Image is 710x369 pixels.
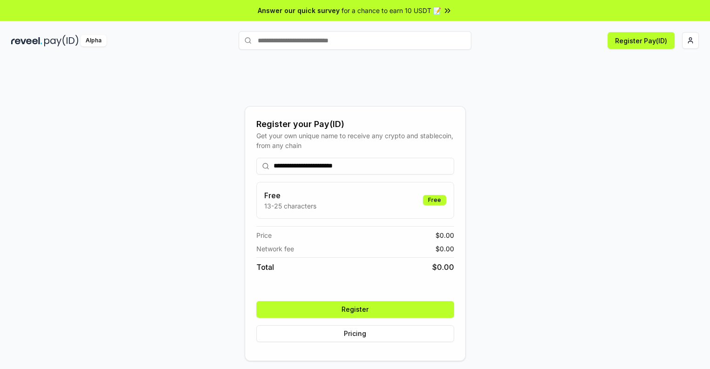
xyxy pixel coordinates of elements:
[423,195,446,205] div: Free
[11,35,42,47] img: reveel_dark
[264,190,316,201] h3: Free
[256,230,272,240] span: Price
[258,6,340,15] span: Answer our quick survey
[80,35,107,47] div: Alpha
[256,262,274,273] span: Total
[608,32,675,49] button: Register Pay(ID)
[256,244,294,254] span: Network fee
[256,131,454,150] div: Get your own unique name to receive any crypto and stablecoin, from any chain
[435,230,454,240] span: $ 0.00
[256,118,454,131] div: Register your Pay(ID)
[256,325,454,342] button: Pricing
[256,301,454,318] button: Register
[44,35,79,47] img: pay_id
[432,262,454,273] span: $ 0.00
[264,201,316,211] p: 13-25 characters
[435,244,454,254] span: $ 0.00
[342,6,441,15] span: for a chance to earn 10 USDT 📝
